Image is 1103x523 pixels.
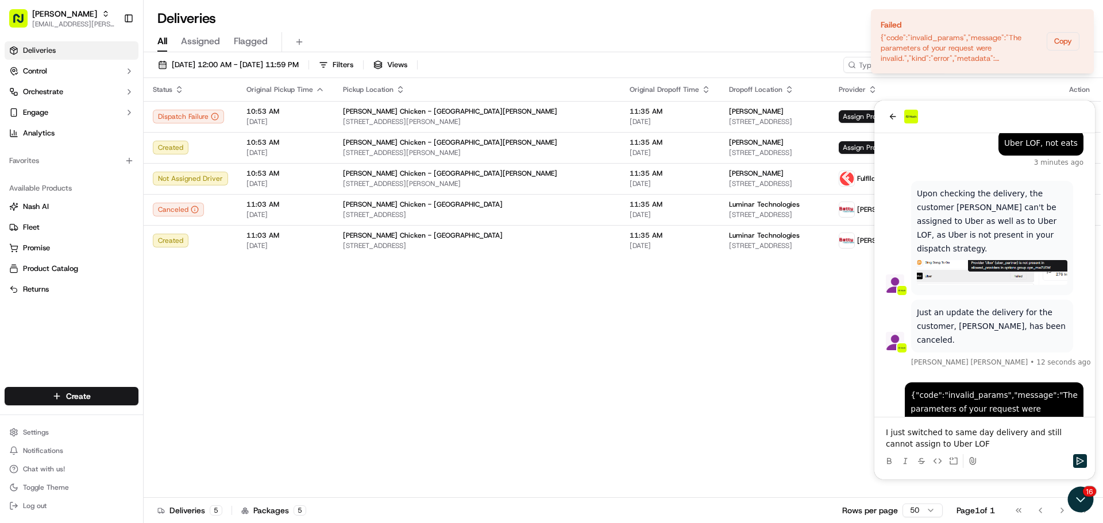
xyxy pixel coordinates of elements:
[43,86,193,155] p: Upon checking the delivery, the customer [PERSON_NAME] can't be assigned to Uber as well as to Ub...
[387,60,407,70] span: Views
[156,257,160,266] span: •
[23,243,50,253] span: Promise
[630,210,711,219] span: [DATE]
[9,243,134,253] a: Promise
[630,148,711,157] span: [DATE]
[630,138,711,147] span: 11:35 AM
[32,20,114,29] button: [EMAIL_ADDRESS][PERSON_NAME][DOMAIN_NAME]
[729,148,820,157] span: [STREET_ADDRESS]
[246,179,325,188] span: [DATE]
[157,505,222,516] div: Deliveries
[43,205,193,246] p: Just an update the delivery for the customer, [PERSON_NAME], has been canceled.
[36,288,203,384] div: {"code":"invalid­_params","message":"The parameters of your request were invalid.","kind":"error"...
[172,60,299,70] span: [DATE] 12:00 AM - [DATE] 11:59 PM
[857,236,990,245] span: [PERSON_NAME] ([PERSON_NAME] TMS)
[630,179,711,188] span: [DATE]
[839,85,866,94] span: Provider
[11,231,30,250] img: Joana Marie Avellanoza
[23,107,48,118] span: Engage
[343,231,503,240] span: [PERSON_NAME] Chicken - [GEOGRAPHIC_DATA]
[23,45,56,56] span: Deliveries
[343,138,557,147] span: [PERSON_NAME] Chicken - [GEOGRAPHIC_DATA][PERSON_NAME]
[153,110,224,123] button: Dispatch Failure
[5,259,138,278] button: Product Catalog
[839,171,854,186] img: profile_Fulflld_OnFleet_Thistle_SF.png
[23,87,63,97] span: Orchestrate
[23,185,32,195] img: 1736555255976-a54dd68f-1ca7-489b-9aae-adbdc363a1c4
[23,501,47,510] span: Log out
[246,210,325,219] span: [DATE]
[1066,485,1097,516] iframe: Open customer support
[881,33,1042,64] div: {"code":"invalid_params","message":"The parameters of your request were invalid.","kind":"error",...
[842,505,898,516] p: Rows per page
[630,231,711,240] span: 11:35 AM
[43,160,193,184] img: image-fb267e8b.png
[5,280,138,299] button: Returns
[32,8,97,20] button: [PERSON_NAME]
[843,57,947,73] input: Type to search
[23,202,49,212] span: Nash AI
[5,479,138,495] button: Toggle Theme
[181,34,220,48] span: Assigned
[157,9,216,28] h1: Deliveries
[5,5,119,32] button: [PERSON_NAME][EMAIL_ADDRESS][PERSON_NAME][DOMAIN_NAME]
[839,141,897,154] span: Assign Provider
[343,200,503,209] span: [PERSON_NAME] Chicken - [GEOGRAPHIC_DATA]
[333,60,353,70] span: Filters
[23,446,63,455] span: Notifications
[23,222,40,233] span: Fleet
[5,443,138,459] button: Notifications
[343,179,611,188] span: [STREET_ADDRESS][PERSON_NAME]
[1047,32,1079,51] button: Copy
[23,243,32,252] img: 1736555255976-a54dd68f-1ca7-489b-9aae-adbdc363a1c4
[5,62,138,80] button: Control
[246,169,325,178] span: 10:53 AM
[37,257,153,266] span: [PERSON_NAME] [PERSON_NAME]
[729,85,782,94] span: Dropoff Location
[9,284,134,295] a: Returns
[241,505,306,516] div: Packages
[343,148,611,157] span: [STREET_ADDRESS][PERSON_NAME]
[153,57,304,73] button: [DATE] 12:00 AM - [DATE] 11:59 PM
[857,205,990,214] span: [PERSON_NAME] ([PERSON_NAME] TMS)
[246,117,325,126] span: [DATE]
[343,210,611,219] span: [STREET_ADDRESS]
[343,117,611,126] span: [STREET_ADDRESS][PERSON_NAME]
[23,483,69,492] span: Toggle Theme
[9,202,134,212] a: Nash AI
[630,107,711,116] span: 11:35 AM
[160,57,209,67] span: 3 minutes ago
[23,66,47,76] span: Control
[5,498,138,514] button: Log out
[11,174,30,192] img: Joana Marie Avellanoza
[246,85,313,94] span: Original Pickup Time
[5,424,138,440] button: Settings
[199,354,213,367] button: Send
[368,57,412,73] button: Views
[5,387,138,405] button: Create
[343,169,557,178] span: [PERSON_NAME] Chicken - [GEOGRAPHIC_DATA][PERSON_NAME]
[343,85,394,94] span: Pickup Location
[246,241,325,250] span: [DATE]
[857,174,911,183] span: Fulflld (Catering)
[130,36,203,49] div: Uber LOF, not eats
[66,390,91,402] span: Create
[246,148,325,157] span: [DATE]
[630,117,711,126] span: [DATE]
[874,100,1095,479] iframe: Customer support window
[294,505,306,516] div: 5
[234,34,268,48] span: Flagged
[343,241,611,250] span: [STREET_ADDRESS]
[23,264,78,274] span: Product Catalog
[157,34,167,48] span: All
[839,110,897,123] span: Assign Provider
[153,203,204,216] div: Canceled
[729,231,800,240] span: Luminar Technologies
[246,138,325,147] span: 10:53 AM
[314,57,358,73] button: Filters
[839,202,854,217] img: betty.jpg
[5,124,138,142] a: Analytics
